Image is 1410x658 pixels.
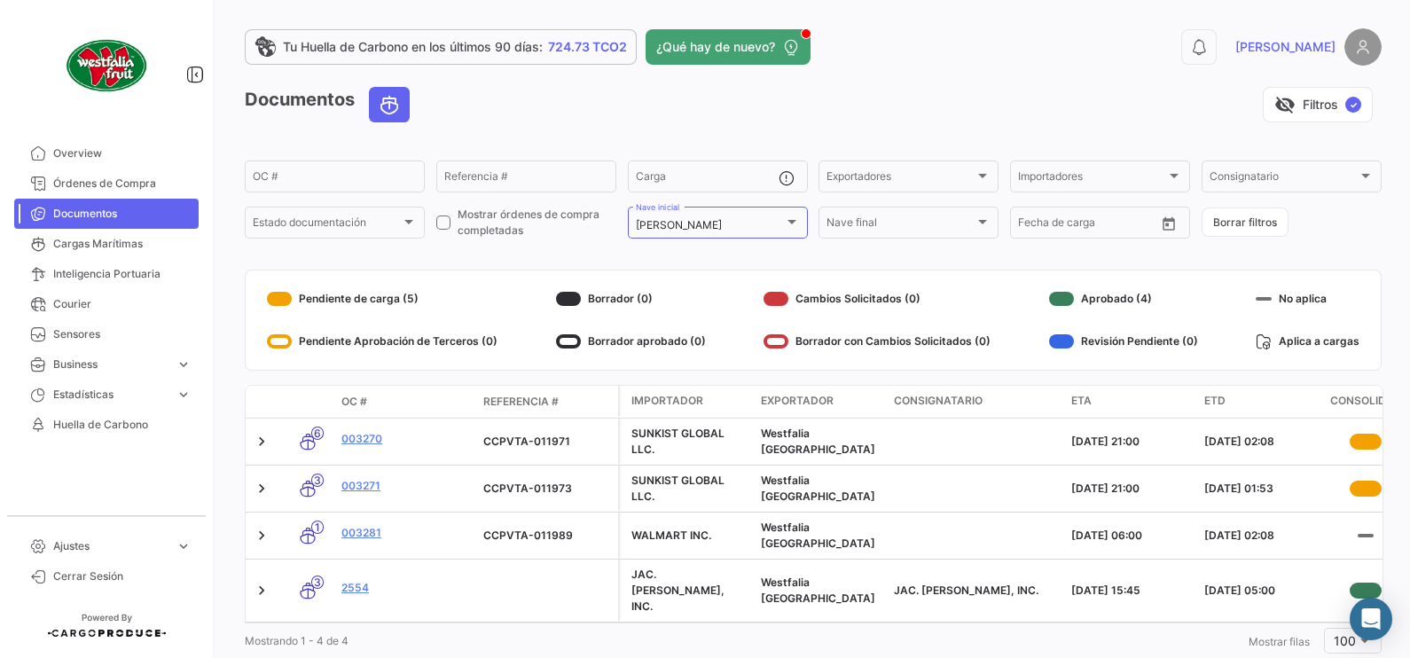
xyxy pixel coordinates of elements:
[14,259,199,289] a: Inteligencia Portuaria
[341,394,367,410] span: OC #
[53,176,192,192] span: Órdenes de Compra
[754,386,887,418] datatable-header-cell: Exportador
[1062,219,1127,231] input: Hasta
[761,393,834,409] span: Exportador
[548,38,627,56] span: 724.73 TCO2
[53,538,168,554] span: Ajustes
[53,387,168,403] span: Estadísticas
[1018,219,1050,231] input: Desde
[1202,208,1289,237] button: Borrar filtros
[761,520,880,552] div: Westfalia [GEOGRAPHIC_DATA]
[176,356,192,372] span: expand_more
[631,393,703,409] span: Importador
[631,473,747,505] div: SUNKIST GLOBAL LLC.
[1204,583,1323,599] div: [DATE] 05:00
[636,218,722,231] mat-select-trigger: [PERSON_NAME]
[176,387,192,403] span: expand_more
[1204,393,1226,409] span: ETD
[1071,481,1190,497] div: [DATE] 21:00
[53,296,192,312] span: Courier
[1204,481,1323,497] div: [DATE] 01:53
[631,567,747,615] div: JAC. [PERSON_NAME], INC.
[1071,393,1092,409] span: ETA
[1204,434,1323,450] div: [DATE] 02:08
[631,426,747,458] div: SUNKIST GLOBAL LLC.
[826,219,975,231] span: Nave final
[341,478,469,494] a: 003271
[53,266,192,282] span: Inteligencia Portuaria
[1256,285,1359,313] div: No aplica
[253,582,270,599] a: Expand/Collapse Row
[631,528,747,544] div: WALMART INC.
[761,575,880,607] div: Westfalia [GEOGRAPHIC_DATA]
[764,285,991,313] div: Cambios Solicitados (0)
[894,584,1038,597] span: JAC. VANDENBERG, INC.
[894,393,983,409] span: Consignatario
[1344,28,1382,66] img: placeholder-user.png
[53,356,168,372] span: Business
[253,480,270,497] a: Expand/Collapse Row
[1064,386,1197,418] datatable-header-cell: ETA
[483,481,611,497] div: CCPVTA-011973
[556,285,706,313] div: Borrador (0)
[245,29,637,65] a: Tu Huella de Carbono en los últimos 90 días:724.73 TCO2
[53,417,192,433] span: Huella de Carbono
[267,285,497,313] div: Pendiente de carga (5)
[761,473,880,505] div: Westfalia [GEOGRAPHIC_DATA]
[281,395,334,409] datatable-header-cell: Modo de Transporte
[253,527,270,544] a: Expand/Collapse Row
[1049,285,1198,313] div: Aprobado (4)
[1018,173,1166,185] span: Importadores
[1210,173,1358,185] span: Consignatario
[311,474,324,487] span: 3
[245,634,349,647] span: Mostrando 1 - 4 de 4
[334,387,476,417] datatable-header-cell: OC #
[1049,327,1198,356] div: Revisión Pendiente (0)
[311,576,324,589] span: 3
[887,386,1064,418] datatable-header-cell: Consignatario
[483,528,611,544] div: CCPVTA-011989
[1204,528,1323,544] div: [DATE] 02:08
[1330,386,1401,418] datatable-header-cell: Consolidación de carga
[458,207,616,239] span: Mostrar órdenes de compra completadas
[1235,38,1336,56] span: [PERSON_NAME]
[1350,598,1392,640] div: Abrir Intercom Messenger
[556,327,706,356] div: Borrador aprobado (0)
[476,387,618,417] datatable-header-cell: Referencia #
[1071,583,1190,599] div: [DATE] 15:45
[14,168,199,199] a: Órdenes de Compra
[1345,97,1361,113] span: ✓
[1249,635,1310,648] span: Mostrar filas
[267,327,497,356] div: Pendiente Aprobación de Terceros (0)
[1274,94,1296,115] span: visibility_off
[53,145,192,161] span: Overview
[826,173,975,185] span: Exportadores
[370,88,409,121] button: Ocean
[483,434,611,450] div: CCPVTA-011971
[176,538,192,554] span: expand_more
[14,229,199,259] a: Cargas Marítimas
[1197,386,1330,418] datatable-header-cell: ETD
[53,236,192,252] span: Cargas Marítimas
[14,289,199,319] a: Courier
[53,326,192,342] span: Sensores
[1334,633,1356,648] span: 100
[341,580,469,596] a: 2554
[253,433,270,450] a: Expand/Collapse Row
[341,525,469,541] a: 003281
[341,431,469,447] a: 003270
[311,427,324,440] span: 6
[761,426,880,458] div: Westfalia [GEOGRAPHIC_DATA]
[764,327,991,356] div: Borrador con Cambios Solicitados (0)
[14,410,199,440] a: Huella de Carbono
[1155,210,1182,237] button: Open calendar
[646,29,811,65] button: ¿Qué hay de nuevo?
[621,386,754,418] datatable-header-cell: Importador
[656,38,775,56] span: ¿Qué hay de nuevo?
[62,21,151,110] img: client-50.png
[1071,434,1190,450] div: [DATE] 21:00
[14,138,199,168] a: Overview
[1071,528,1190,544] div: [DATE] 06:00
[245,87,415,122] h3: Documentos
[1263,87,1373,122] button: visibility_offFiltros✓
